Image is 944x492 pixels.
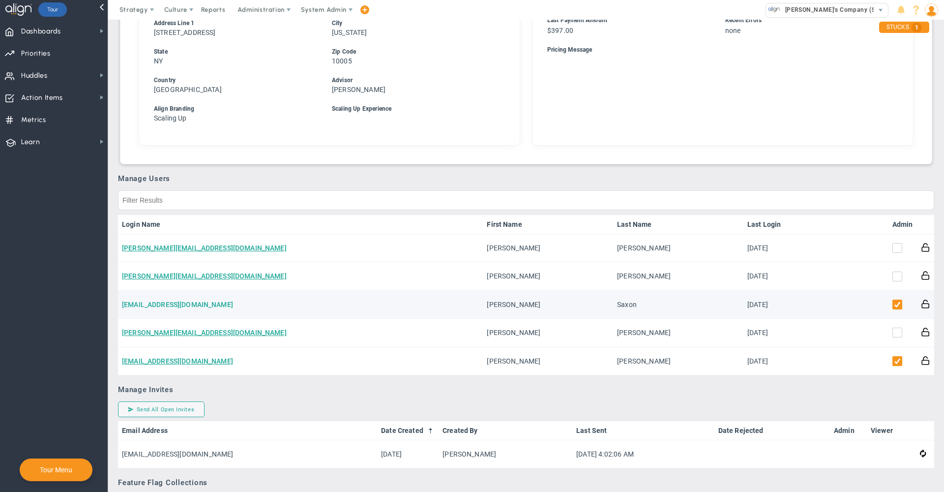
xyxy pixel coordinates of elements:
[118,478,934,487] h3: Feature Flag Collections
[743,347,797,375] td: [DATE]
[547,16,707,25] div: Last Payment Amount
[487,220,609,228] a: First Name
[921,242,930,252] button: Reset Password
[122,272,287,280] a: [PERSON_NAME][EMAIL_ADDRESS][DOMAIN_NAME]
[547,45,885,55] div: Pricing Message
[439,440,572,468] td: [PERSON_NAME]
[21,43,51,64] span: Priorities
[483,234,613,262] td: [PERSON_NAME]
[154,47,314,57] div: State
[925,3,938,17] img: 48978.Person.photo
[301,6,347,13] span: System Admin
[154,57,163,65] span: NY
[483,319,613,347] td: [PERSON_NAME]
[154,114,187,122] span: Scaling Up
[921,299,930,309] button: Reset Password
[154,104,314,114] div: Align Branding
[332,29,367,36] span: [US_STATE]
[874,3,888,17] span: select
[118,401,205,417] button: Send All Open Invites
[576,427,710,434] a: Last Sent
[332,104,492,114] div: Scaling Up Experience
[483,291,613,319] td: [PERSON_NAME]
[122,220,479,228] a: Login Name
[118,385,934,394] h3: Manage Invites
[377,440,439,468] td: [DATE]
[332,19,492,28] div: City
[920,448,926,460] button: Resend Invite
[21,88,63,108] span: Action Items
[613,319,743,347] td: [PERSON_NAME]
[743,319,797,347] td: [DATE]
[332,76,492,85] div: Advisor
[921,270,930,280] button: Reset Password
[37,465,75,474] button: Tour Menu
[483,262,613,290] td: [PERSON_NAME]
[743,262,797,290] td: [DATE]
[154,76,314,85] div: Country
[118,174,934,183] h3: Manage Users
[237,6,284,13] span: Administration
[122,329,287,337] a: [PERSON_NAME][EMAIL_ADDRESS][DOMAIN_NAME]
[21,132,40,153] span: Learn
[743,234,797,262] td: [DATE]
[21,21,61,42] span: Dashboards
[871,427,912,434] a: Viewer
[921,355,930,366] button: Reset Password
[780,3,899,16] span: [PERSON_NAME]'s Company (Sandbox)
[122,357,233,365] a: [EMAIL_ADDRESS][DOMAIN_NAME]
[332,57,352,65] span: 10005
[834,427,863,434] a: Admin
[613,291,743,319] td: Saxon
[483,347,613,375] td: [PERSON_NAME]
[119,6,148,13] span: Strategy
[613,347,743,375] td: [PERSON_NAME]
[617,220,739,228] a: Last Name
[122,244,287,252] a: [PERSON_NAME][EMAIL_ADDRESS][DOMAIN_NAME]
[21,65,48,86] span: Huddles
[122,301,233,308] a: [EMAIL_ADDRESS][DOMAIN_NAME]
[613,262,743,290] td: [PERSON_NAME]
[572,440,714,468] td: [DATE] 4:02:06 AM
[381,427,435,434] a: Date Created
[154,19,314,28] div: Address Line 1
[725,27,741,34] span: none
[725,16,885,25] div: Recent Errors
[164,6,187,13] span: Culture
[921,327,930,337] button: Reset Password
[118,190,934,210] input: Filter Results
[154,29,216,36] span: [STREET_ADDRESS]
[547,27,573,34] span: $397.00
[332,86,385,93] span: [PERSON_NAME]
[912,23,922,32] span: 1
[21,110,46,130] span: Metrics
[613,234,743,262] td: [PERSON_NAME]
[122,427,373,434] a: Email Address
[892,220,913,228] a: Admin
[718,427,826,434] a: Date Rejected
[768,3,780,16] img: 33318.Company.photo
[442,427,568,434] a: Created By
[332,47,492,57] div: Zip Code
[118,440,377,468] td: [EMAIL_ADDRESS][DOMAIN_NAME]
[747,220,794,228] a: Last Login
[154,86,222,93] span: [GEOGRAPHIC_DATA]
[879,22,929,33] div: STUCKS
[743,291,797,319] td: [DATE]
